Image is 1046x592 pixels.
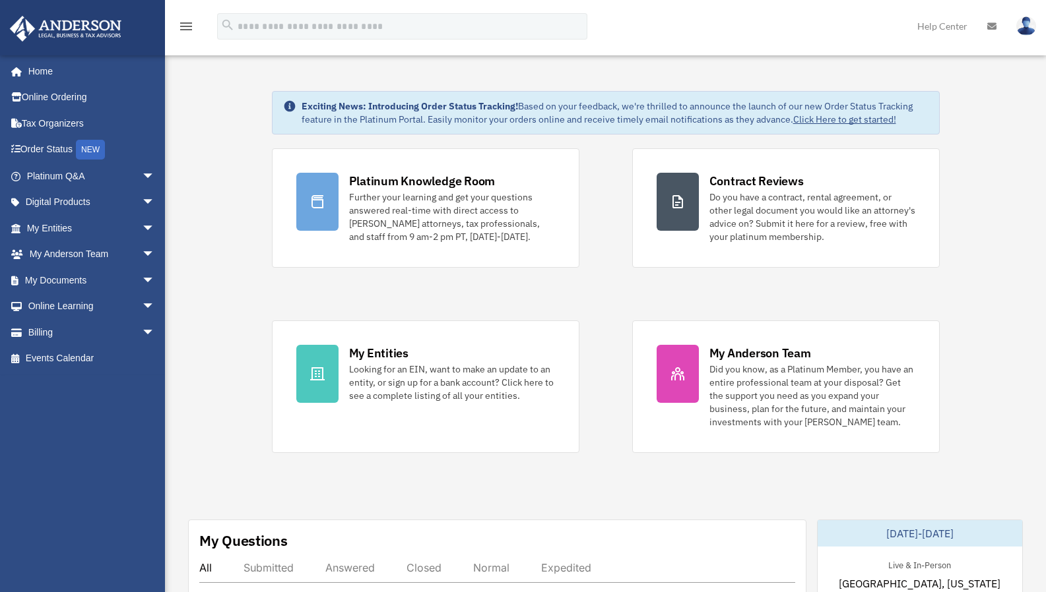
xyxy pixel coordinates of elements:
a: My Entitiesarrow_drop_down [9,215,175,241]
a: My Anderson Teamarrow_drop_down [9,241,175,268]
div: Normal [473,561,509,574]
div: Further your learning and get your questions answered real-time with direct access to [PERSON_NAM... [349,191,555,243]
a: My Anderson Team Did you know, as a Platinum Member, you have an entire professional team at your... [632,320,940,453]
a: Digital Productsarrow_drop_down [9,189,175,216]
div: Do you have a contract, rental agreement, or other legal document you would like an attorney's ad... [709,191,915,243]
strong: Exciting News: Introducing Order Status Tracking! [302,100,518,112]
a: My Documentsarrow_drop_down [9,267,175,293]
div: Closed [407,561,441,574]
div: Answered [325,561,375,574]
div: My Anderson Team [709,345,811,361]
i: menu [178,18,194,34]
div: All [199,561,212,574]
a: Contract Reviews Do you have a contract, rental agreement, or other legal document you would like... [632,148,940,268]
a: Tax Organizers [9,110,175,136]
span: arrow_drop_down [142,189,168,216]
div: Expedited [541,561,591,574]
a: Home [9,58,168,84]
div: NEW [76,140,105,160]
a: Platinum Q&Aarrow_drop_down [9,163,175,189]
div: Based on your feedback, we're thrilled to announce the launch of our new Order Status Tracking fe... [302,100,929,126]
div: Submitted [244,561,294,574]
a: Platinum Knowledge Room Further your learning and get your questions answered real-time with dire... [272,148,579,268]
a: Events Calendar [9,345,175,372]
span: arrow_drop_down [142,267,168,294]
div: Contract Reviews [709,173,804,189]
span: arrow_drop_down [142,319,168,346]
div: My Entities [349,345,409,361]
img: User Pic [1016,16,1036,36]
div: Live & In-Person [878,557,962,571]
a: menu [178,23,194,34]
a: Order StatusNEW [9,136,175,163]
div: [DATE]-[DATE] [818,520,1022,547]
span: arrow_drop_down [142,215,168,242]
a: Click Here to get started! [793,113,896,125]
div: My Questions [199,531,288,550]
div: Did you know, as a Platinum Member, you have an entire professional team at your disposal? Get th... [709,363,915,429]
img: Anderson Advisors Platinum Portal [6,16,125,42]
a: Online Ordering [9,84,175,111]
a: Online Learningarrow_drop_down [9,293,175,320]
span: arrow_drop_down [142,293,168,320]
span: [GEOGRAPHIC_DATA], [US_STATE] [839,576,1000,591]
a: Billingarrow_drop_down [9,319,175,345]
div: Looking for an EIN, want to make an update to an entity, or sign up for a bank account? Click her... [349,363,555,402]
i: search [220,18,235,32]
span: arrow_drop_down [142,163,168,190]
div: Platinum Knowledge Room [349,173,496,189]
span: arrow_drop_down [142,241,168,268]
a: My Entities Looking for an EIN, want to make an update to an entity, or sign up for a bank accoun... [272,320,579,453]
